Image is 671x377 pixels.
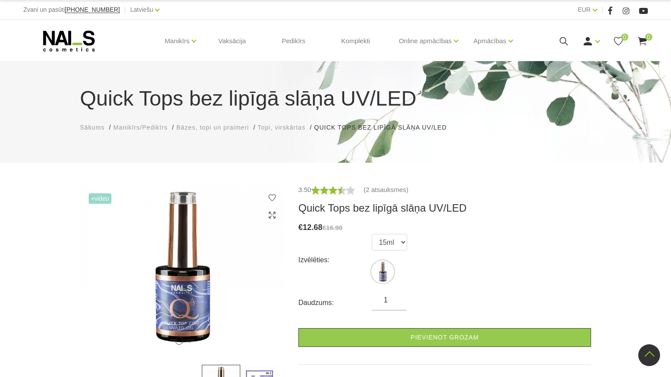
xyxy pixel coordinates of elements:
a: Komplekti [334,20,377,62]
a: 0 [613,36,624,47]
a: EUR [578,4,591,15]
span: [PHONE_NUMBER] [65,6,120,13]
a: Pievienot grozam [298,328,591,347]
span: | [124,4,126,15]
button: 1 of 2 [175,337,183,345]
span: +Video [89,193,111,204]
img: ... [80,185,285,352]
h1: Quick Tops bez lipīgā slāņa UV/LED [80,83,591,114]
div: Daudzums: [298,296,372,310]
span: Topi, virskārtas [258,124,305,131]
s: €16.90 [322,224,342,231]
a: Latviešu [130,4,153,15]
a: Sākums [80,123,105,132]
div: Zvani un pasūti [23,4,120,15]
a: Online apmācības [399,24,452,58]
a: Apmācības [474,24,506,58]
li: Quick Tops bez lipīgā slāņa UV/LED [314,123,455,132]
a: Manikīrs/Pedikīrs [113,123,167,132]
span: | [602,4,603,15]
span: 3.50 [298,186,311,193]
a: Manikīrs [165,24,190,58]
span: 12.68 [303,223,322,232]
a: (2 atsauksmes) [363,185,408,195]
h3: Quick Tops bez lipīgā slāņa UV/LED [298,202,591,215]
span: Manikīrs/Pedikīrs [113,124,167,131]
a: 0 [637,36,648,47]
a: Vaksācija [211,20,253,62]
span: 0 [621,34,628,41]
div: Izvēlēties: [298,253,372,267]
span: Bāzes, topi un praimeri [176,124,249,131]
a: Topi, virskārtas [258,123,305,132]
a: Pedikīrs [275,20,312,62]
a: [PHONE_NUMBER] [65,7,120,13]
span: 0 [645,34,652,41]
span: € [298,223,303,232]
a: Bāzes, topi un praimeri [176,123,249,132]
button: 2 of 2 [188,339,192,343]
img: ... [372,261,394,283]
span: Sākums [80,124,105,131]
